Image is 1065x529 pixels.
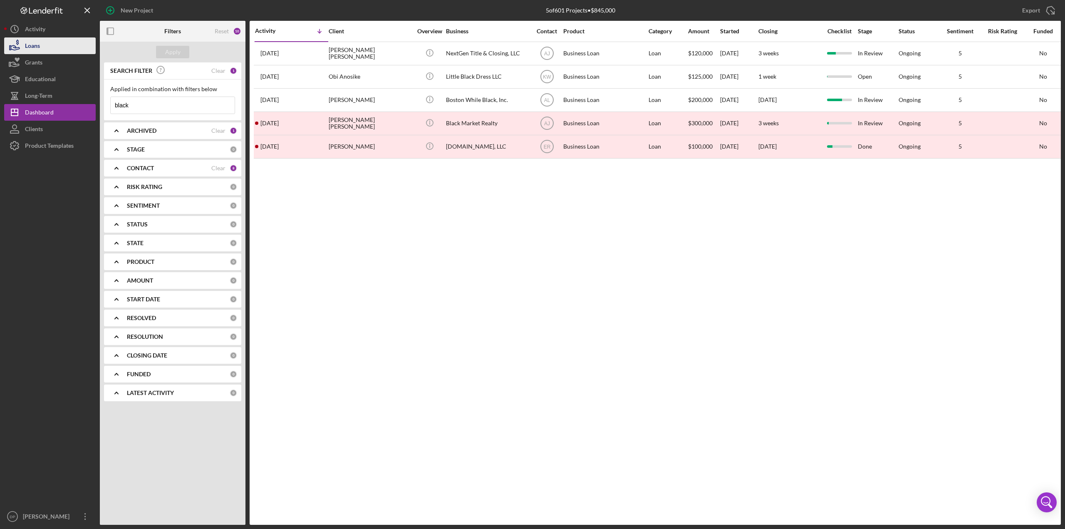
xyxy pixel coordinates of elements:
[4,508,96,525] button: DP[PERSON_NAME]
[260,97,279,103] time: 2025-04-10 13:48
[1037,492,1057,512] div: Open Intercom Messenger
[720,28,758,35] div: Started
[982,28,1023,35] div: Risk Rating
[688,42,719,65] div: $120,000
[543,144,550,150] text: ER
[563,42,646,65] div: Business Loan
[939,28,981,35] div: Sentiment
[414,28,445,35] div: Overview
[230,314,237,322] div: 0
[899,73,921,80] div: Ongoing
[165,46,181,58] div: Apply
[260,143,279,150] time: 2024-08-28 13:16
[688,28,719,35] div: Amount
[230,370,237,378] div: 0
[563,28,646,35] div: Product
[127,146,145,153] b: STAGE
[720,112,758,134] div: [DATE]
[649,112,687,134] div: Loan
[4,37,96,54] a: Loans
[25,87,52,106] div: Long-Term
[649,136,687,158] div: Loan
[649,42,687,65] div: Loan
[1024,143,1062,150] div: No
[649,89,687,111] div: Loan
[260,120,279,127] time: 2025-01-07 05:28
[329,28,412,35] div: Client
[446,42,529,65] div: NextGen Title & Closing, LLC
[4,21,96,37] button: Activity
[563,89,646,111] div: Business Loan
[446,112,529,134] div: Black Market Realty
[127,202,160,209] b: SENTIMENT
[688,112,719,134] div: $300,000
[544,51,550,57] text: AJ
[230,202,237,209] div: 0
[25,54,42,73] div: Grants
[260,50,279,57] time: 2025-06-05 17:08
[563,66,646,88] div: Business Loan
[858,42,898,65] div: In Review
[563,136,646,158] div: Business Loan
[720,136,758,158] div: [DATE]
[544,121,550,127] text: AJ
[10,514,15,519] text: DP
[25,137,74,156] div: Product Templates
[260,73,279,80] time: 2025-05-23 14:28
[939,143,981,150] div: 5
[127,371,151,378] b: FUNDED
[110,86,235,92] div: Applied in combination with filters below
[758,50,779,57] time: 3 weeks
[720,89,758,111] div: [DATE]
[899,28,939,35] div: Status
[858,89,898,111] div: In Review
[4,121,96,137] button: Clients
[230,146,237,153] div: 0
[121,2,153,19] div: New Project
[899,143,921,150] div: Ongoing
[446,136,529,158] div: [DOMAIN_NAME], LLC
[127,258,154,265] b: PRODUCT
[230,296,237,303] div: 0
[127,165,154,171] b: CONTACT
[720,42,758,65] div: [DATE]
[758,143,777,150] time: [DATE]
[758,28,821,35] div: Closing
[329,66,412,88] div: Obi Anosike
[127,127,156,134] b: ARCHIVED
[720,66,758,88] div: [DATE]
[127,390,174,396] b: LATEST ACTIVITY
[329,89,412,111] div: [PERSON_NAME]
[688,66,719,88] div: $125,000
[25,104,54,123] div: Dashboard
[230,127,237,134] div: 1
[230,183,237,191] div: 0
[25,21,45,40] div: Activity
[211,165,225,171] div: Clear
[100,2,161,19] button: New Project
[329,112,412,134] div: [PERSON_NAME] [PERSON_NAME]
[25,121,43,139] div: Clients
[25,37,40,56] div: Loans
[127,352,167,359] b: CLOSING DATE
[899,50,921,57] div: Ongoing
[858,28,898,35] div: Stage
[127,333,163,340] b: RESOLUTION
[4,71,96,87] button: Educational
[899,120,921,127] div: Ongoing
[649,28,687,35] div: Category
[688,89,719,111] div: $200,000
[127,296,160,303] b: START DATE
[446,28,529,35] div: Business
[649,66,687,88] div: Loan
[939,50,981,57] div: 5
[899,97,921,103] div: Ongoing
[1024,73,1062,80] div: No
[127,277,153,284] b: AMOUNT
[4,54,96,71] button: Grants
[4,104,96,121] button: Dashboard
[758,119,779,127] time: 3 weeks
